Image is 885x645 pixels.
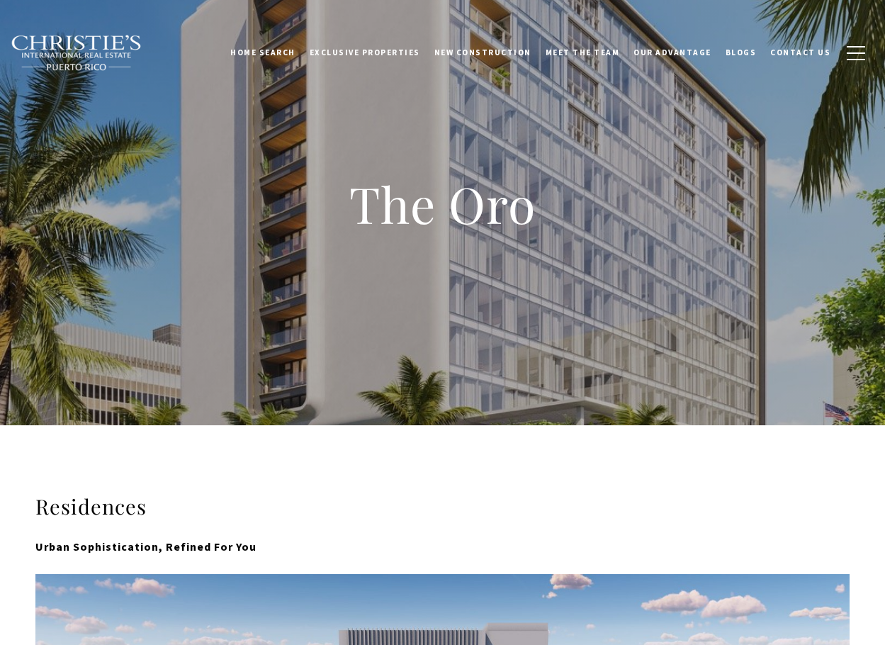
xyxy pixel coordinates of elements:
[626,35,718,70] a: Our Advantage
[434,47,531,57] span: New Construction
[223,35,303,70] a: Home Search
[310,47,420,57] span: Exclusive Properties
[726,47,757,57] span: Blogs
[303,35,427,70] a: Exclusive Properties
[159,173,726,235] h1: The Oro
[633,47,711,57] span: Our Advantage
[539,35,627,70] a: Meet the Team
[35,539,257,554] strong: Urban Sophistication, Refined For You
[11,35,142,72] img: Christie's International Real Estate black text logo
[770,47,830,57] span: Contact Us
[718,35,764,70] a: Blogs
[35,493,850,520] h3: Residences
[427,35,539,70] a: New Construction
